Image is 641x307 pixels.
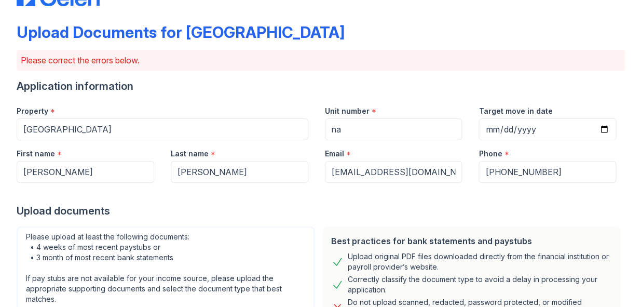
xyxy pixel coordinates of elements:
p: Please correct the errors below. [21,54,620,66]
label: First name [17,149,55,159]
label: Property [17,106,48,116]
div: Correctly classify the document type to avoid a delay in processing your application. [348,274,612,295]
label: Email [325,149,344,159]
div: Best practices for bank statements and paystubs [331,235,612,247]
label: Unit number [325,106,370,116]
div: Upload original PDF files downloaded directly from the financial institution or payroll provider’... [348,251,612,272]
label: Phone [479,149,502,159]
div: Upload Documents for [GEOGRAPHIC_DATA] [17,23,345,42]
div: Upload documents [17,204,624,218]
label: Last name [171,149,209,159]
label: Target move in date [479,106,552,116]
div: Application information [17,79,624,94]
